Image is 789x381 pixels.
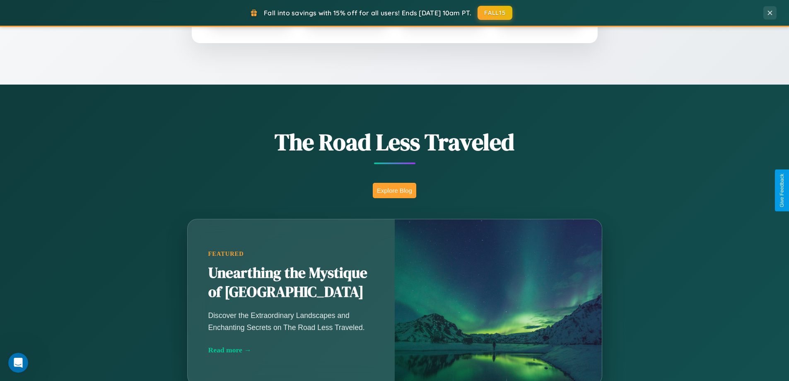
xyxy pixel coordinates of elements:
h1: The Road Less Traveled [146,126,643,158]
h2: Unearthing the Mystique of [GEOGRAPHIC_DATA] [208,264,374,302]
span: Fall into savings with 15% off for all users! Ends [DATE] 10am PT. [264,9,471,17]
p: Discover the Extraordinary Landscapes and Enchanting Secrets on The Road Less Traveled. [208,310,374,333]
div: Give Feedback [779,174,785,207]
button: Explore Blog [373,183,416,198]
button: FALL15 [478,6,512,20]
iframe: Intercom live chat [8,353,28,373]
div: Featured [208,250,374,257]
div: Read more → [208,346,374,354]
